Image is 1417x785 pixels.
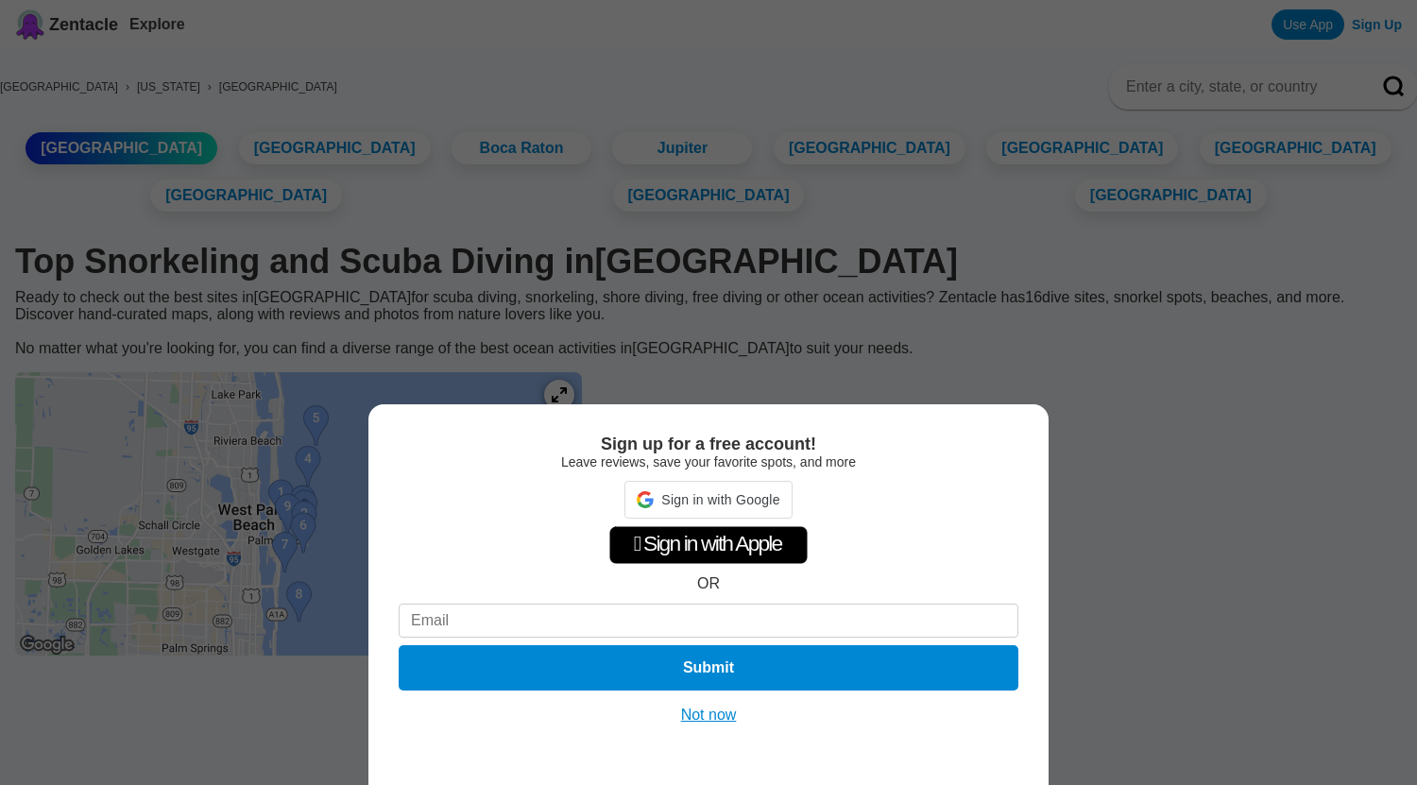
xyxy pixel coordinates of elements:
[399,645,1018,691] button: Submit
[399,435,1018,454] div: Sign up for a free account!
[609,526,808,564] div: Sign in with Apple
[399,454,1018,469] div: Leave reviews, save your favorite spots, and more
[661,492,779,507] span: Sign in with Google
[624,481,792,519] div: Sign in with Google
[697,575,720,592] div: OR
[675,706,743,725] button: Not now
[399,604,1018,638] input: Email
